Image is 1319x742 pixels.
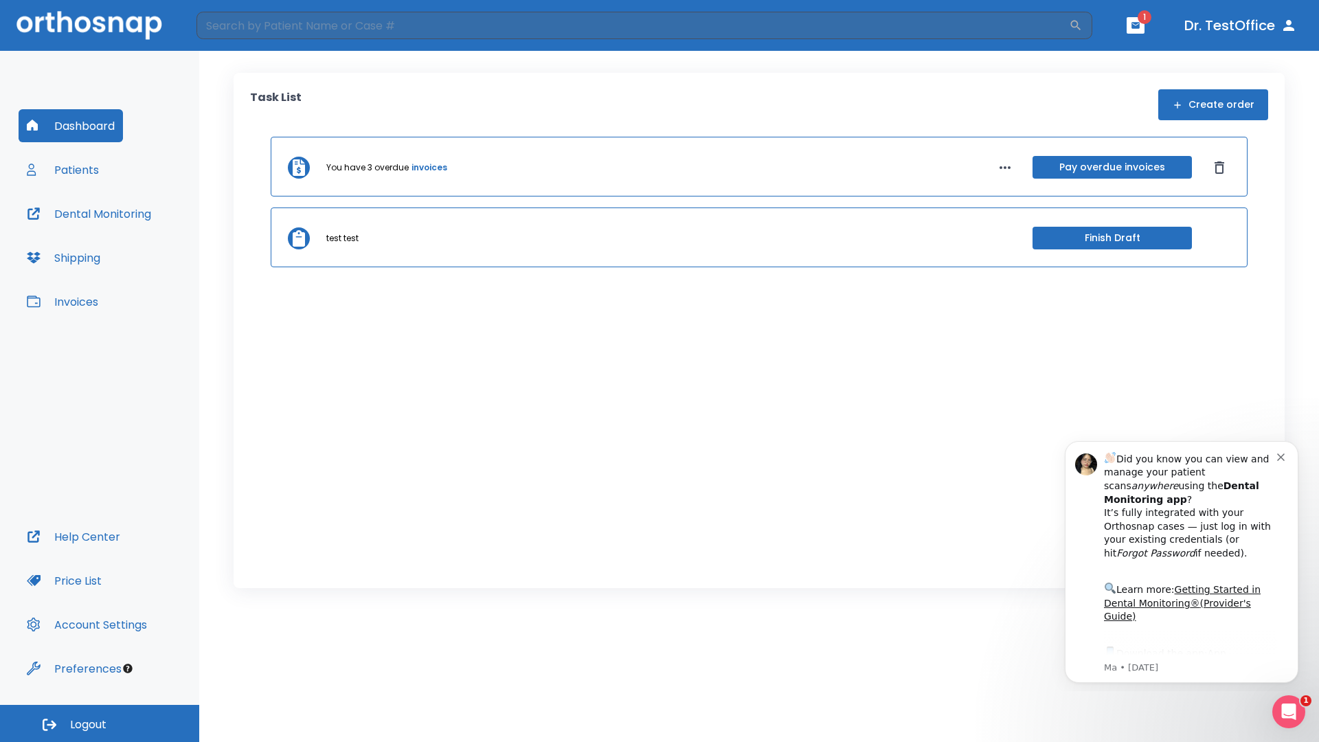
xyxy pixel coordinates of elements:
[1272,695,1305,728] iframe: Intercom live chat
[1033,156,1192,179] button: Pay overdue invoices
[1300,695,1311,706] span: 1
[19,652,130,685] button: Preferences
[1158,89,1268,120] button: Create order
[326,232,359,245] p: test test
[16,11,162,39] img: Orthosnap
[19,608,155,641] button: Account Settings
[19,520,128,553] button: Help Center
[122,662,134,675] div: Tooltip anchor
[60,219,182,244] a: App Store
[1138,10,1151,24] span: 1
[19,109,123,142] button: Dashboard
[412,161,447,174] a: invoices
[250,89,302,120] p: Task List
[1044,429,1319,691] iframe: Intercom notifications message
[70,717,106,732] span: Logout
[233,21,244,32] button: Dismiss notification
[19,153,107,186] button: Patients
[19,285,106,318] button: Invoices
[1033,227,1192,249] button: Finish Draft
[196,12,1069,39] input: Search by Patient Name or Case #
[19,197,159,230] button: Dental Monitoring
[19,564,110,597] button: Price List
[60,233,233,245] p: Message from Ma, sent 8w ago
[1179,13,1303,38] button: Dr. TestOffice
[60,216,233,286] div: Download the app: | ​ Let us know if you need help getting started!
[19,241,109,274] button: Shipping
[326,161,409,174] p: You have 3 overdue
[1208,157,1230,179] button: Dismiss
